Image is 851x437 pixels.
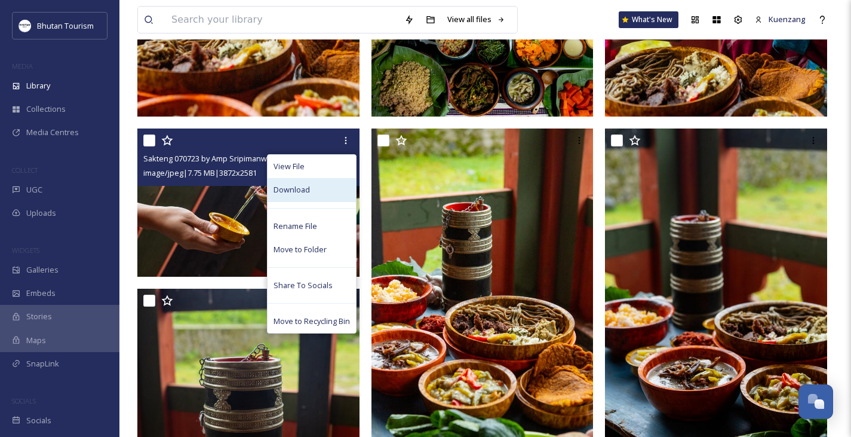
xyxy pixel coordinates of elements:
[274,161,305,172] span: View File
[26,335,46,346] span: Maps
[26,127,79,138] span: Media Centres
[274,244,327,255] span: Move to Folder
[37,20,94,31] span: Bhutan Tourism
[26,207,56,219] span: Uploads
[274,316,350,327] span: Move to Recycling Bin
[19,20,31,32] img: BT_Logo_BB_Lockup_CMYK_High%2520Res.jpg
[274,221,317,232] span: Rename File
[26,311,52,322] span: Stories
[137,129,360,277] img: Sakteng 070723 by Amp Sripimanwat-300.jpg
[12,396,36,405] span: SOCIALS
[749,8,812,31] a: Kuenzang
[26,288,56,299] span: Embeds
[619,11,678,28] a: What's New
[441,8,511,31] a: View all files
[12,166,38,175] span: COLLECT
[143,153,301,164] span: Sakteng 070723 by Amp Sripimanwat-300.jpg
[165,7,398,33] input: Search your library
[26,415,51,426] span: Socials
[143,167,257,178] span: image/jpeg | 7.75 MB | 3872 x 2581
[26,103,66,115] span: Collections
[769,14,806,25] span: Kuenzang
[26,358,59,369] span: SnapLink
[798,384,833,419] button: Open Chat
[12,62,33,71] span: MEDIA
[26,264,59,276] span: Galleries
[12,246,39,255] span: WIDGETS
[274,184,310,195] span: Download
[26,80,50,91] span: Library
[26,184,42,195] span: UGC
[274,280,333,291] span: Share To Socials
